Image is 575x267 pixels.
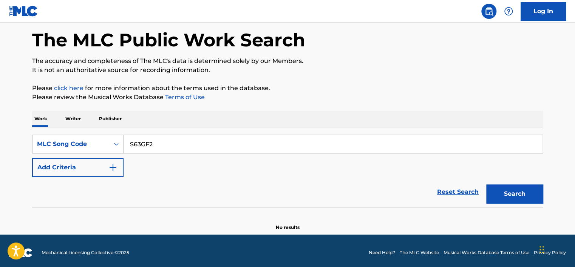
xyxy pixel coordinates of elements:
div: Help [501,4,516,19]
div: Drag [539,238,544,261]
a: Privacy Policy [534,249,566,256]
a: The MLC Website [400,249,439,256]
a: Reset Search [433,184,482,200]
a: Public Search [481,4,496,19]
p: No results [276,215,300,231]
form: Search Form [32,135,543,207]
a: Log In [521,2,566,21]
img: search [484,7,493,16]
button: Add Criteria [32,158,124,177]
iframe: Chat Widget [537,231,575,267]
a: Musical Works Database Terms of Use [444,249,529,256]
p: Writer [63,111,83,127]
div: MLC Song Code [37,140,105,149]
span: Mechanical Licensing Collective © 2025 [42,249,129,256]
a: Need Help? [369,249,395,256]
img: MLC Logo [9,6,38,17]
h1: The MLC Public Work Search [32,29,305,51]
p: The accuracy and completeness of The MLC's data is determined solely by our Members. [32,57,543,66]
img: 9d2ae6d4665cec9f34b9.svg [108,163,117,172]
p: Please for more information about the terms used in the database. [32,84,543,93]
p: It is not an authoritative source for recording information. [32,66,543,75]
p: Publisher [97,111,124,127]
p: Work [32,111,49,127]
a: Terms of Use [164,94,205,101]
img: help [504,7,513,16]
a: click here [54,84,83,92]
p: Please review the Musical Works Database [32,93,543,102]
button: Search [486,184,543,203]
